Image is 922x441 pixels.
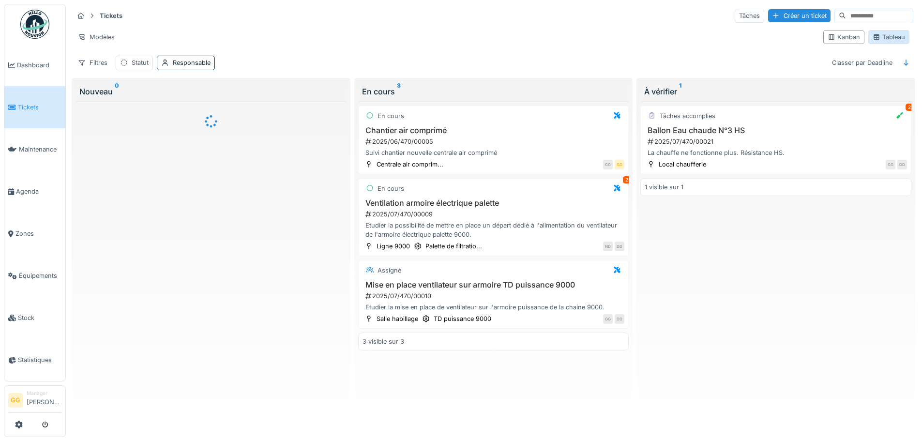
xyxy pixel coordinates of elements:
[173,58,211,67] div: Responsable
[397,86,401,97] sup: 3
[115,86,119,97] sup: 0
[364,137,625,146] div: 2025/06/470/00005
[8,390,61,413] a: GG Manager[PERSON_NAME]
[363,303,625,312] div: Etudier la mise en place de ventilateur sur l'armoire puissance de la chaine 9000.
[4,213,65,255] a: Zones
[378,266,401,275] div: Assigné
[18,103,61,112] span: Tickets
[615,314,624,324] div: DD
[363,221,625,239] div: Etudier la possibilité de mettre en place un départ dédié à l'alimentation du ventilateur de l'ar...
[79,86,343,97] div: Nouveau
[4,297,65,339] a: Stock
[644,86,907,97] div: À vérifier
[17,61,61,70] span: Dashboard
[659,160,706,169] div: Local chaufferie
[19,271,61,280] span: Équipements
[4,86,65,128] a: Tickets
[377,160,443,169] div: Centrale air comprim...
[679,86,681,97] sup: 1
[623,176,631,183] div: 2
[364,291,625,301] div: 2025/07/470/00010
[615,160,624,169] div: GG
[768,9,831,22] div: Créer un ticket
[16,187,61,196] span: Agenda
[15,229,61,238] span: Zones
[363,148,625,157] div: Suivi chantier nouvelle centrale air comprimé
[132,58,149,67] div: Statut
[660,111,715,121] div: Tâches accomplies
[363,280,625,289] h3: Mise en place ventilateur sur armoire TD puissance 9000
[377,314,418,323] div: Salle habillage
[645,126,907,135] h3: Ballon Eau chaude N°3 HS
[96,11,126,20] strong: Tickets
[19,145,61,154] span: Maintenance
[27,390,61,397] div: Manager
[828,56,897,70] div: Classer par Deadline
[363,198,625,208] h3: Ventilation armoire électrique palette
[828,32,860,42] div: Kanban
[4,44,65,86] a: Dashboard
[363,126,625,135] h3: Chantier air comprimé
[377,242,410,251] div: Ligne 9000
[362,86,625,97] div: En cours
[27,390,61,411] li: [PERSON_NAME]
[4,255,65,297] a: Équipements
[74,30,119,44] div: Modèles
[74,56,112,70] div: Filtres
[378,111,404,121] div: En cours
[645,148,907,157] div: La chauffe ne fonctionne plus. Résistance HS.
[873,32,905,42] div: Tableau
[647,137,907,146] div: 2025/07/470/00021
[18,313,61,322] span: Stock
[4,339,65,381] a: Statistiques
[615,242,624,251] div: DD
[603,314,613,324] div: GG
[378,184,404,193] div: En cours
[603,242,613,251] div: ND
[735,9,764,23] div: Tâches
[603,160,613,169] div: GG
[886,160,895,169] div: GG
[434,314,491,323] div: TD puissance 9000
[364,210,625,219] div: 2025/07/470/00009
[645,182,683,192] div: 1 visible sur 1
[4,128,65,170] a: Maintenance
[363,337,404,346] div: 3 visible sur 3
[897,160,907,169] div: DD
[8,393,23,408] li: GG
[18,355,61,365] span: Statistiques
[20,10,49,39] img: Badge_color-CXgf-gQk.svg
[906,104,913,111] div: 2
[425,242,482,251] div: Palette de filtratio...
[4,170,65,213] a: Agenda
